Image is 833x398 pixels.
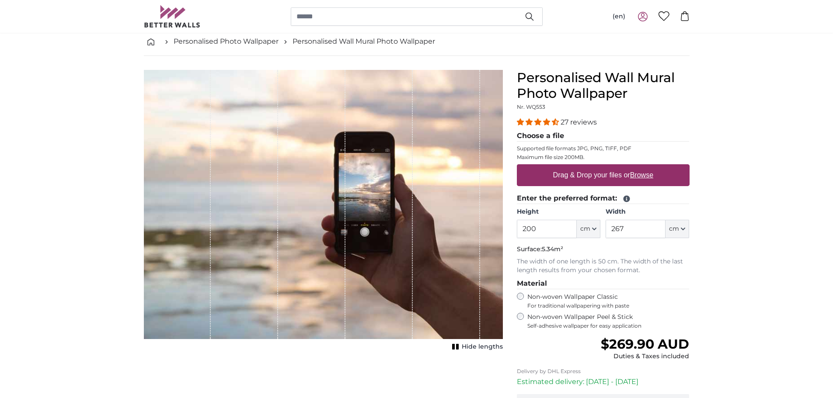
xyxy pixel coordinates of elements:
button: cm [666,220,689,238]
span: For traditional wallpapering with paste [527,302,690,309]
img: Betterwalls [144,5,201,28]
span: Nr. WQ553 [517,104,545,110]
span: cm [580,225,590,233]
a: Personalised Photo Wallpaper [174,36,279,47]
legend: Choose a file [517,131,690,142]
span: 4.41 stars [517,118,561,126]
legend: Material [517,278,690,289]
p: Estimated delivery: [DATE] - [DATE] [517,377,690,387]
span: 5.34m² [542,245,563,253]
p: Supported file formats JPG, PNG, TIFF, PDF [517,145,690,152]
p: Maximum file size 200MB. [517,154,690,161]
span: $269.90 AUD [601,336,689,352]
label: Height [517,208,600,216]
h1: Personalised Wall Mural Photo Wallpaper [517,70,690,101]
span: cm [669,225,679,233]
u: Browse [630,171,653,179]
nav: breadcrumbs [144,28,690,56]
span: 27 reviews [561,118,597,126]
div: Duties & Taxes included [601,352,689,361]
label: Width [606,208,689,216]
label: Drag & Drop your files or [549,166,656,184]
span: Hide lengths [462,343,503,351]
label: Non-woven Wallpaper Classic [527,293,690,309]
button: (en) [606,9,632,24]
label: Non-woven Wallpaper Peel & Stick [527,313,690,329]
a: Personalised Wall Mural Photo Wallpaper [293,36,435,47]
p: Delivery by DHL Express [517,368,690,375]
button: cm [577,220,600,238]
p: The width of one length is 50 cm. The width of the last length results from your chosen format. [517,257,690,275]
span: Self-adhesive wallpaper for easy application [527,322,690,329]
p: Surface: [517,245,690,254]
div: 1 of 1 [144,70,503,353]
legend: Enter the preferred format: [517,193,690,204]
button: Hide lengths [450,341,503,353]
